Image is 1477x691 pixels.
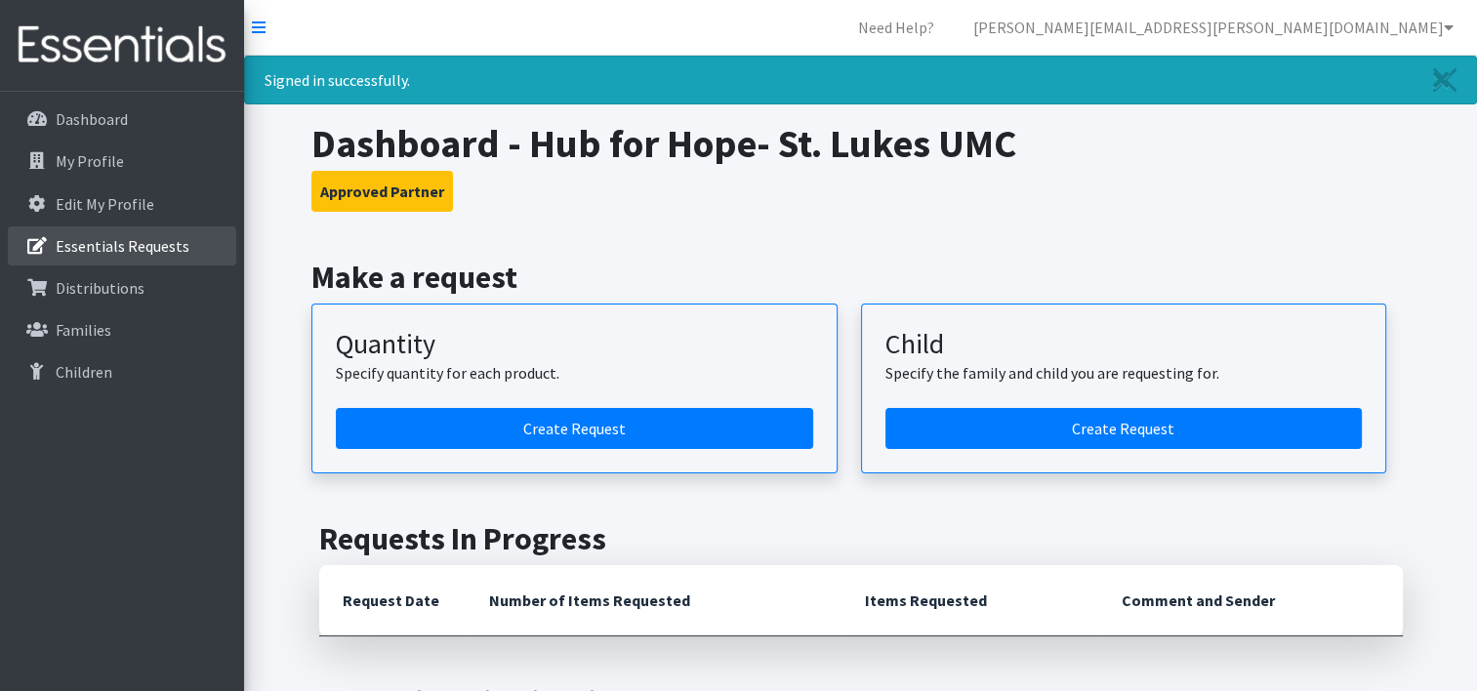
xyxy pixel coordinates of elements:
[885,361,1363,385] p: Specify the family and child you are requesting for.
[311,171,453,212] button: Approved Partner
[1414,57,1476,103] a: Close
[1098,565,1402,636] th: Comment and Sender
[319,520,1403,557] h2: Requests In Progress
[336,408,813,449] a: Create a request by quantity
[311,259,1410,296] h2: Make a request
[842,8,950,47] a: Need Help?
[8,142,236,181] a: My Profile
[319,565,466,636] th: Request Date
[56,109,128,129] p: Dashboard
[958,8,1469,47] a: [PERSON_NAME][EMAIL_ADDRESS][PERSON_NAME][DOMAIN_NAME]
[56,362,112,382] p: Children
[56,194,154,214] p: Edit My Profile
[885,328,1363,361] h3: Child
[8,13,236,78] img: HumanEssentials
[336,328,813,361] h3: Quantity
[56,151,124,171] p: My Profile
[841,565,1098,636] th: Items Requested
[8,352,236,391] a: Children
[8,310,236,349] a: Families
[56,236,189,256] p: Essentials Requests
[466,565,842,636] th: Number of Items Requested
[56,278,144,298] p: Distributions
[8,100,236,139] a: Dashboard
[336,361,813,385] p: Specify quantity for each product.
[244,56,1477,104] div: Signed in successfully.
[8,226,236,265] a: Essentials Requests
[56,320,111,340] p: Families
[8,268,236,307] a: Distributions
[885,408,1363,449] a: Create a request for a child or family
[8,184,236,224] a: Edit My Profile
[311,120,1410,167] h1: Dashboard - Hub for Hope- St. Lukes UMC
